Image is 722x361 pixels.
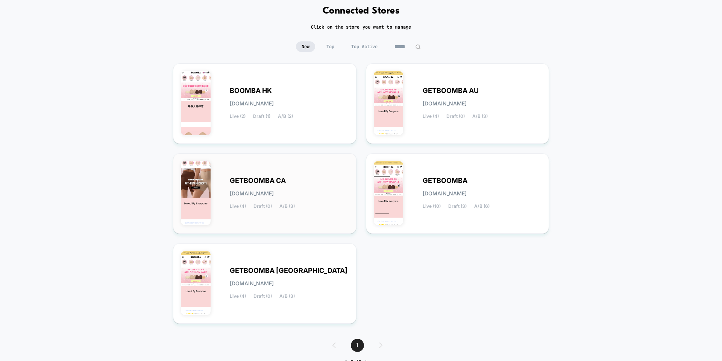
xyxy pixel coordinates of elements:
[279,204,295,209] span: A/B (3)
[423,204,441,209] span: Live (10)
[230,191,274,196] span: [DOMAIN_NAME]
[423,114,439,119] span: Live (4)
[423,101,467,106] span: [DOMAIN_NAME]
[230,88,272,93] span: BOOMBA HK
[311,24,411,30] h2: Click on the store you want to manage
[351,339,364,352] span: 1
[374,71,403,135] img: GETBOOMBA_AU
[230,101,274,106] span: [DOMAIN_NAME]
[253,294,272,299] span: Draft (0)
[253,114,270,119] span: Draft (1)
[448,204,467,209] span: Draft (3)
[230,281,274,286] span: [DOMAIN_NAME]
[323,6,400,17] h1: Connected Stores
[181,251,211,315] img: GETBOOMBA_UK
[230,114,246,119] span: Live (2)
[230,178,286,183] span: GETBOOMBA CA
[374,161,403,225] img: GETBOOMBA
[415,44,421,50] img: edit
[446,114,465,119] span: Draft (0)
[230,204,246,209] span: Live (4)
[181,161,211,225] img: GETBOOMBA_CA
[181,71,211,135] img: BOOMBA_HK
[278,114,293,119] span: A/B (2)
[423,191,467,196] span: [DOMAIN_NAME]
[423,88,479,93] span: GETBOOMBA AU
[346,41,383,52] span: Top Active
[253,204,272,209] span: Draft (0)
[296,41,315,52] span: New
[279,294,295,299] span: A/B (3)
[423,178,467,183] span: GETBOOMBA
[474,204,490,209] span: A/B (6)
[230,294,246,299] span: Live (4)
[230,268,347,273] span: GETBOOMBA [GEOGRAPHIC_DATA]
[321,41,340,52] span: Top
[472,114,488,119] span: A/B (3)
